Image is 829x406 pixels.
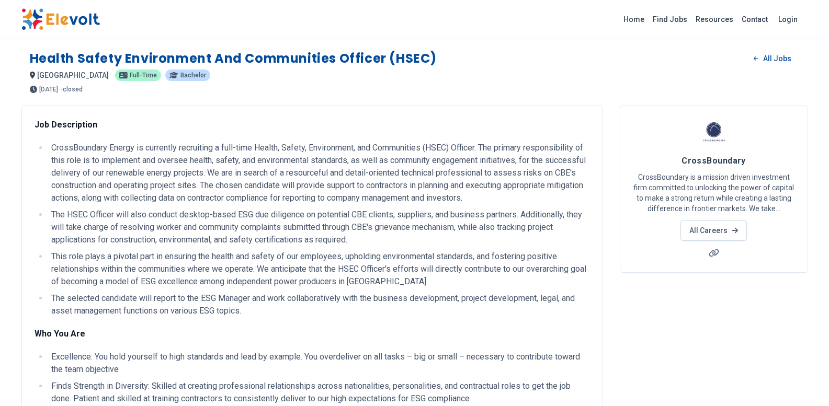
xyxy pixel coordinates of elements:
[737,11,772,28] a: Contact
[48,380,590,405] li: Finds Strength in Diversity: Skilled at creating professional relationships across nationalities,...
[691,11,737,28] a: Resources
[180,72,206,78] span: Bachelor
[30,50,437,67] h1: Health Safety Environment and Communities Officer (HSEC)
[649,11,691,28] a: Find Jobs
[48,351,590,376] li: Excellence: You hold yourself to high standards and lead by example. You overdeliver on all tasks...
[21,8,100,30] img: Elevolt
[39,86,58,92] span: [DATE]
[35,120,97,130] strong: Job Description
[37,71,109,79] span: [GEOGRAPHIC_DATA]
[48,292,590,317] li: The selected candidate will report to the ESG Manager and work collaboratively with the business ...
[130,72,157,78] span: Full-time
[772,9,804,30] a: Login
[48,208,590,246] li: The HSEC Officer will also conduct desktop-based ESG due diligence on potential CBE clients, supp...
[633,172,795,214] p: CrossBoundary is a mission driven investment firm committed to unlocking the power of capital to ...
[680,220,747,241] a: All Careers
[701,119,727,145] img: CrossBoundary
[619,11,649,28] a: Home
[682,156,746,166] span: CrossBoundary
[745,51,799,66] a: All Jobs
[48,250,590,288] li: This role plays a pivotal part in ensuring the health and safety of our employees, upholding envi...
[48,142,590,204] li: CrossBoundary Energy is currently recruiting a full-time Health, Safety, Environment, and Communi...
[60,86,83,92] p: - closed
[35,329,85,339] strong: Who You Are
